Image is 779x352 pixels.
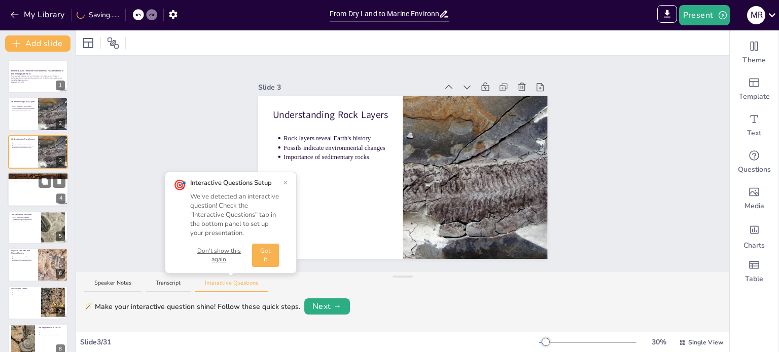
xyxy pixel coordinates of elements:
button: Add slide [5,35,70,52]
button: Transcript [146,279,191,293]
p: Importance of sedimentary rocks [284,152,388,162]
p: Rock layers reveal Earth's history [13,105,35,107]
div: Add text boxes [730,107,778,144]
p: Understanding Rock Layers [272,108,388,122]
p: The Importance of Fossils [38,326,65,329]
div: Add ready made slides [730,71,778,107]
p: Fossils as Clues [11,174,65,177]
p: Marine fossils indicate past conditions [13,178,65,180]
p: Understanding Rock Layers [11,138,35,141]
strong: From Dry Land to Marine Environments: Fossil Evidence in the Geological Record [11,69,64,75]
div: 7 [56,307,65,317]
p: Understanding Rock Layers [11,100,35,103]
p: Rock layers reveal Earth's history [284,134,388,143]
span: Export to PowerPoint [657,5,677,25]
div: 4 [8,172,68,207]
div: Add charts and graphs [730,217,778,253]
div: Layout [80,35,96,51]
p: The Sequence of Events [11,213,38,216]
p: This presentation explores how rock formations and fossils reveal the changes in landscapes over ... [11,75,65,81]
button: Next → [304,298,350,315]
div: 6 [8,248,68,282]
button: Interactive Questions [195,279,268,293]
div: Slide 3 / 31 [80,337,539,347]
button: My Library [8,7,69,23]
p: Rock layers reveal Earth's history [13,143,35,145]
span: Text [747,128,761,138]
p: Rock layers create a timeline [13,216,38,218]
div: Slide 3 [258,82,438,93]
p: Fossils aid in climate understanding [13,180,65,182]
span: Questions [738,165,771,175]
div: Change the overall theme [730,34,778,71]
div: We've detected an interactive question! Check the "Interactive Questions" tab in the bottom panel... [190,192,279,238]
div: Interactive Questions Setup [190,178,279,187]
p: Understanding species relationships [40,334,65,336]
p: Canyons as evidence of forces [13,256,35,258]
div: 🎯 [173,178,186,192]
button: Duplicate Slide [39,176,51,188]
div: 6 [56,269,65,279]
button: Speaker Notes [84,279,141,293]
span: Position [107,37,119,49]
p: Fossils indicate environmental changes [13,145,35,147]
div: 4 [56,194,65,204]
p: Fossils show environmental order [13,176,65,178]
p: Fossils reveal past ecosystems [40,330,65,332]
div: 7 [8,286,68,319]
p: Role of rivers in shaping landscapes [13,258,35,260]
p: Physical Features and Natural Forces [11,249,35,255]
div: 1 [8,60,68,93]
div: 2 [56,119,65,128]
p: Local Earth Forces [11,287,38,290]
div: Saving...... [77,10,119,20]
div: 🪄 Make your interactive question shine! Follow these quick steps. [84,301,300,312]
p: Generated with [URL] [11,81,65,83]
span: Theme [742,55,766,65]
p: Insights into climate changes [40,332,65,334]
button: Present [679,5,730,25]
button: Got it [252,244,279,267]
div: 3 [8,135,68,169]
div: Add a table [730,253,778,290]
p: Insights into geological processes [13,260,35,262]
div: 1 [56,81,65,90]
p: Importance of sedimentary rocks [13,109,35,111]
p: Impact of earthquakes on landscapes [13,290,38,292]
span: Single View [688,338,723,347]
div: Get real-time input from your audience [730,144,778,180]
p: Erosion's gradual effects [13,292,38,294]
button: Delete Slide [53,176,65,188]
span: Charts [743,241,765,251]
div: 3 [56,156,65,166]
button: M R [747,5,765,25]
div: 2 [8,97,68,131]
p: Fossils indicate environmental changes [13,107,35,109]
p: Fossils indicate environmental changes [284,143,388,152]
button: × [283,178,288,186]
div: 5 [8,211,68,244]
p: Evolution of life through time [13,220,38,222]
div: 30 % [647,337,671,347]
p: Identification of geological events [13,218,38,220]
input: Insert title [330,7,439,21]
p: Importance of sedimentary rocks [13,147,35,149]
div: Add images, graphics, shapes or video [730,180,778,217]
span: Table [745,274,763,284]
button: Don't show this again [190,247,248,264]
div: 5 [56,231,65,241]
span: Media [745,201,764,211]
div: M R [747,6,765,24]
p: Understanding geological history [13,294,38,296]
span: Template [739,92,770,102]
